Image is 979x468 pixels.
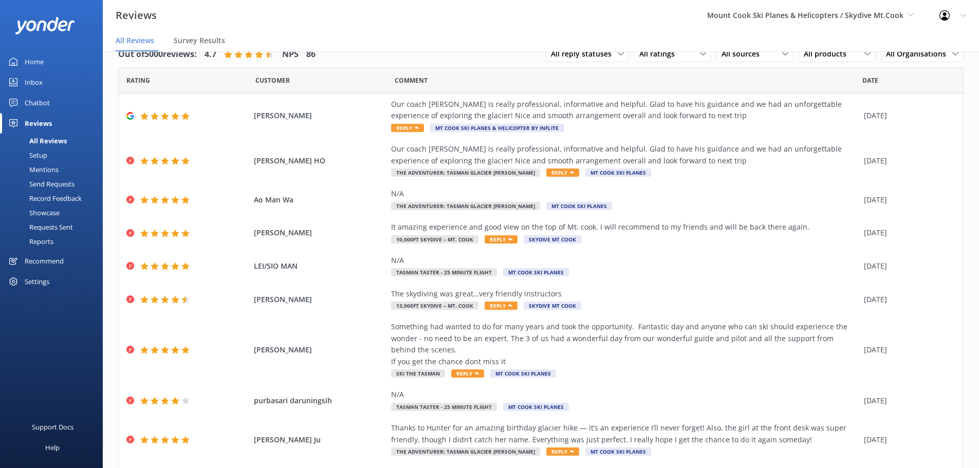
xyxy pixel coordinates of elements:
span: All ratings [639,48,681,60]
span: Skydive Mt Cook [524,302,581,310]
div: [DATE] [864,434,950,445]
span: The Adventurer: Tasman Glacier [PERSON_NAME] [391,202,540,210]
span: Mt Cook Ski Planes [585,169,651,177]
div: Mentions [6,162,59,177]
span: All reply statuses [551,48,618,60]
span: Date [126,76,150,85]
div: [DATE] [864,110,950,121]
span: Mt Cook Ski Planes [585,447,651,456]
a: Record Feedback [6,191,103,205]
div: Home [25,51,44,72]
img: yonder-white-logo.png [15,17,75,34]
div: Settings [25,271,49,292]
span: All products [804,48,853,60]
div: Record Feedback [6,191,82,205]
div: [DATE] [864,344,950,355]
a: Mentions [6,162,103,177]
div: Showcase [6,205,60,220]
span: 13,000ft Skydive – Mt. Cook [391,302,478,310]
div: Our coach [PERSON_NAME] is really professional, informative and helpful. Glad to have his guidanc... [391,99,859,122]
div: Reports [6,234,53,249]
span: Question [395,76,428,85]
span: Reply [485,235,518,244]
span: Reply [546,447,579,456]
div: The skydiving was great…very friendly instructors [391,288,859,299]
div: Setup [6,148,47,162]
a: Requests Sent [6,220,103,234]
span: Mt Cook Ski Planes & Helicopter by INFLITE [430,124,564,132]
span: LEI/SIO MAN [254,260,386,272]
h4: 4.7 [205,48,216,61]
div: Recommend [25,251,64,271]
span: Reply [391,124,424,132]
span: The Adventurer: Tasman Glacier [PERSON_NAME] [391,169,540,177]
span: Mt Cook Ski Planes [490,369,556,378]
div: Our coach [PERSON_NAME] is really professional, informative and helpful. Glad to have his guidanc... [391,143,859,166]
span: 10,000ft Skydive – Mt. Cook [391,235,478,244]
div: N/A [391,188,859,199]
div: Something had wanted to do for many years and took the opportunity. Fantastic day and anyone who ... [391,321,859,367]
span: Reply [451,369,484,378]
span: Tasman Taster - 25 minute flight [391,403,497,411]
span: Reply [485,302,518,310]
span: Tasman Taster - 25 minute flight [391,268,497,276]
a: Setup [6,148,103,162]
span: All Organisations [886,48,952,60]
div: Chatbot [25,92,50,113]
div: [DATE] [864,294,950,305]
div: [DATE] [864,395,950,406]
div: Thanks to Hunter for an amazing birthday glacier hike — it’s an experience I’ll never forget! Als... [391,422,859,445]
a: Showcase [6,205,103,220]
span: All sources [722,48,766,60]
span: Date [862,76,878,85]
div: [DATE] [864,227,950,238]
span: [PERSON_NAME] [254,294,386,305]
a: Reports [6,234,103,249]
div: [DATE] [864,155,950,166]
span: [PERSON_NAME] [254,110,386,121]
span: Survey Results [174,35,225,46]
div: It amazing experience and good view on the top of Mt. cook. I will recommend to my friends and wi... [391,221,859,233]
div: [DATE] [864,194,950,205]
h4: NPS [282,48,299,61]
span: Reply [546,169,579,177]
div: Support Docs [32,417,73,437]
span: [PERSON_NAME] [254,227,386,238]
div: Send Requests [6,177,75,191]
div: N/A [391,255,859,266]
a: All Reviews [6,134,103,148]
div: Help [45,437,60,458]
span: [PERSON_NAME] HO [254,155,386,166]
span: Date [255,76,290,85]
div: Requests Sent [6,220,73,234]
h3: Reviews [116,7,157,24]
div: Reviews [25,113,52,134]
div: All Reviews [6,134,67,148]
span: The Adventurer: Tasman Glacier [PERSON_NAME] [391,447,540,456]
span: [PERSON_NAME] [254,344,386,355]
div: N/A [391,389,859,400]
div: Inbox [25,72,43,92]
div: [DATE] [864,260,950,272]
span: purbasari daruningsih [254,395,386,406]
span: Skydive Mt Cook [524,235,581,244]
span: Mt Cook Ski Planes [503,268,569,276]
span: Mt Cook Ski Planes [503,403,569,411]
a: Send Requests [6,177,103,191]
h4: Out of 5000 reviews: [118,48,197,61]
h4: 86 [306,48,316,61]
span: [PERSON_NAME] Ju [254,434,386,445]
span: Ao Man Wa [254,194,386,205]
span: Ski the Tasman [391,369,445,378]
span: Mount Cook Ski Planes & Helicopters / Skydive Mt.Cook [707,10,903,20]
span: Mt Cook Ski Planes [546,202,612,210]
span: All Reviews [116,35,154,46]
